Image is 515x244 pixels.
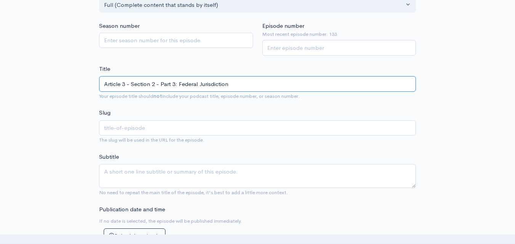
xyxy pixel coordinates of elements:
[99,120,416,136] input: title-of-episode
[99,108,111,117] label: Slug
[99,218,242,224] small: If no date is selected, the episode will be published immediately.
[99,22,140,30] label: Season number
[99,33,253,48] input: Enter season number for this episode
[262,40,416,56] input: Enter episode number
[99,137,204,143] small: The slug will be used in the URL for the episode.
[262,22,304,30] label: Episode number
[104,228,165,244] button: Schedule episode
[99,93,300,99] small: Your episode title should include your podcast title, episode number, or season number.
[104,1,404,10] div: Full (Complete content that stands by itself)
[99,189,288,196] small: No need to repeat the main title of the episode, it's best to add a little more context.
[99,205,165,214] label: Publication date and time
[99,153,119,161] label: Subtitle
[262,30,416,38] small: Most recent episode number: 133
[153,93,162,99] strong: not
[99,65,110,73] label: Title
[99,76,416,92] input: What is the episode's title?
